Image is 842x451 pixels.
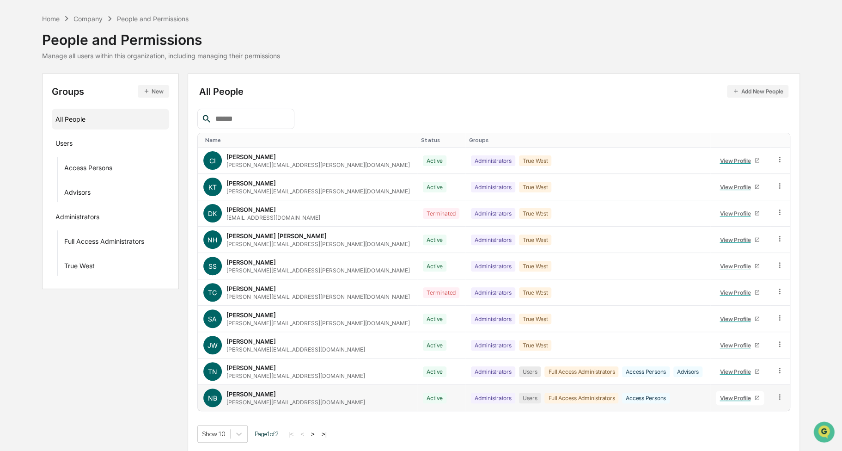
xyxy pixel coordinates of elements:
button: See all [143,100,168,111]
div: Access Persons [64,164,112,175]
button: Start new chat [157,73,168,84]
div: Users [519,393,541,403]
button: >| [319,430,329,438]
div: [PERSON_NAME] [226,179,276,187]
span: DK [208,210,217,217]
a: View Profile [716,312,764,326]
div: [PERSON_NAME][EMAIL_ADDRESS][DOMAIN_NAME] [226,372,365,379]
span: Data Lookup [18,181,58,191]
div: Terminated [423,287,459,298]
div: True West [519,155,552,166]
div: Administrators [55,213,99,224]
div: All People [55,111,165,127]
div: [PERSON_NAME][EMAIL_ADDRESS][PERSON_NAME][DOMAIN_NAME] [226,161,410,168]
div: View Profile [720,263,754,270]
div: Administrators [471,366,515,377]
div: Access Persons [622,393,670,403]
div: Administrators [471,287,515,298]
div: Toggle SortBy [714,137,766,143]
div: Administrators [471,235,515,245]
img: Sigrid Alegria [9,117,24,131]
a: 🔎Data Lookup [6,178,62,194]
div: [PERSON_NAME] [226,259,276,266]
div: Full Access Administrators [64,237,144,248]
button: < [298,430,307,438]
div: Active [423,314,446,324]
div: [PERSON_NAME] [PERSON_NAME] [226,232,327,240]
div: Administrators [471,261,515,272]
div: Advisors [673,366,702,377]
div: Toggle SortBy [421,137,462,143]
span: JW [207,341,218,349]
div: Toggle SortBy [205,137,414,143]
div: [PERSON_NAME][EMAIL_ADDRESS][PERSON_NAME][DOMAIN_NAME] [226,188,410,195]
div: View Profile [720,236,754,243]
div: [PERSON_NAME] [226,364,276,371]
span: Preclearance [18,164,60,173]
div: True West [519,261,552,272]
div: Administrators [471,182,515,192]
div: Administrators [471,340,515,351]
div: [PERSON_NAME][EMAIL_ADDRESS][PERSON_NAME][DOMAIN_NAME] [226,267,410,274]
div: View Profile [720,210,754,217]
a: 🗄️Attestations [63,160,118,177]
span: [DATE] [82,125,101,133]
span: TG [208,289,217,297]
div: Active [423,182,446,192]
span: NH [207,236,217,244]
div: True West [519,182,552,192]
div: 🗄️ [67,165,74,172]
div: True West [519,235,552,245]
div: People and Permissions [117,15,189,23]
div: [PERSON_NAME][EMAIL_ADDRESS][PERSON_NAME][DOMAIN_NAME] [226,293,410,300]
span: TN [208,368,217,376]
div: Users [55,139,73,150]
div: 🔎 [9,182,17,190]
div: View Profile [720,395,754,402]
div: Active [423,366,446,377]
a: View Profile [716,338,764,352]
span: KT [208,183,217,191]
div: True West [519,340,552,351]
span: Attestations [76,164,115,173]
span: SA [208,315,217,323]
a: Powered byPylon [65,204,112,211]
span: Page 1 of 2 [255,430,279,438]
div: Administrators [471,155,515,166]
div: We're available if you need us! [42,80,127,87]
div: [EMAIL_ADDRESS][DOMAIN_NAME] [226,214,320,221]
div: All People [199,85,788,98]
div: Full Access Administrators [544,393,618,403]
div: Past conversations [9,102,62,110]
div: Company [73,15,103,23]
div: People and Permissions [42,24,280,48]
div: Administrators [471,393,515,403]
div: Manage all users within this organization, including managing their permissions [42,52,280,60]
div: View Profile [720,368,754,375]
div: View Profile [720,289,754,296]
div: [PERSON_NAME][EMAIL_ADDRESS][PERSON_NAME][DOMAIN_NAME] [226,241,410,247]
div: [PERSON_NAME] [226,285,276,292]
a: View Profile [716,233,764,247]
div: [PERSON_NAME] [226,338,276,345]
button: New [138,85,169,98]
button: |< [286,430,296,438]
div: Toggle SortBy [469,137,707,143]
div: View Profile [720,157,754,164]
div: True West [519,208,552,219]
div: [PERSON_NAME][EMAIL_ADDRESS][DOMAIN_NAME] [226,399,365,406]
div: [PERSON_NAME][EMAIL_ADDRESS][DOMAIN_NAME] [226,346,365,353]
p: How can we help? [9,19,168,34]
button: > [308,430,317,438]
div: Advisors [64,188,91,199]
img: 8933085812038_c878075ebb4cc5468115_72.jpg [19,70,36,87]
span: SS [208,262,217,270]
a: View Profile [716,180,764,194]
div: Access Persons [622,366,670,377]
a: View Profile [716,206,764,221]
div: Terminated [423,208,459,219]
div: [PERSON_NAME] [226,153,276,161]
div: [PERSON_NAME] [226,390,276,398]
button: Add New People [727,85,788,98]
